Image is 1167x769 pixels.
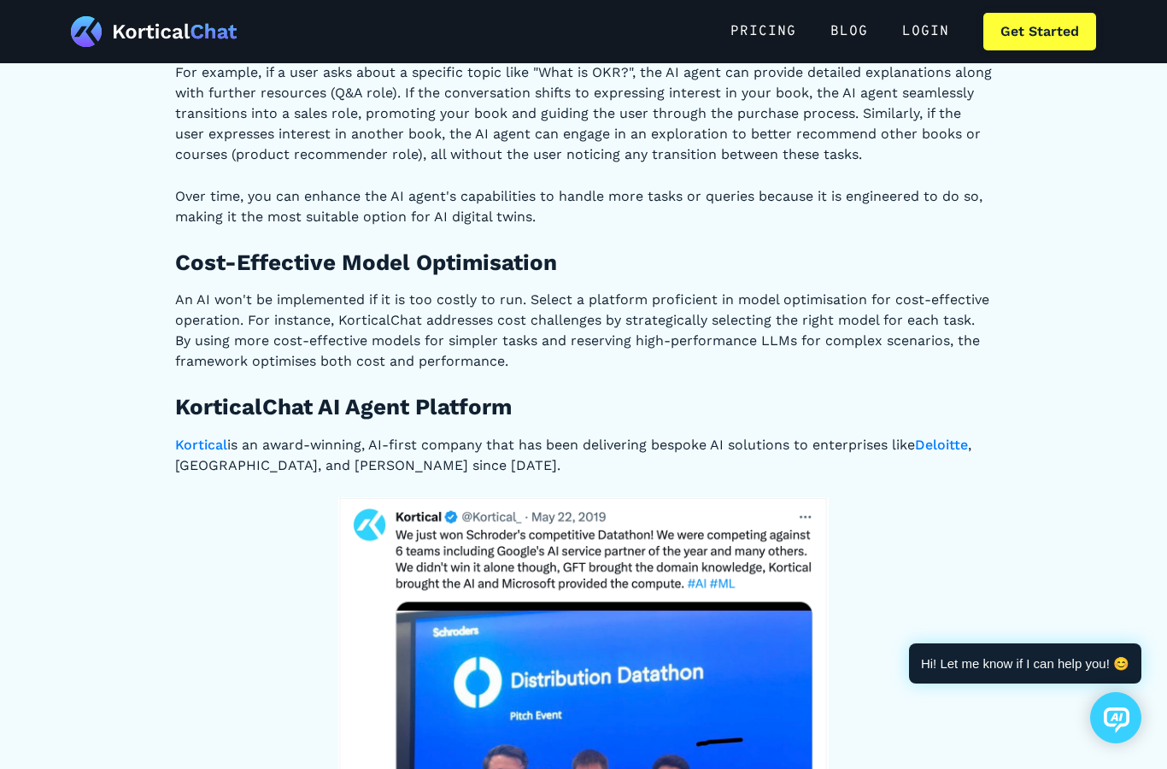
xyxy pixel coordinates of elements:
p: is an award-winning, AI-first company that has been delivering bespoke AI solutions to enterprise... [175,435,992,476]
strong: Cost-Effective Model Optimisation [175,249,557,275]
p: For example, if a user asks about a specific topic like "What is OKR?", the AI agent can provide ... [175,62,992,165]
p: An AI won't be implemented if it is too costly to run. Select a platform proficient in model opti... [175,290,992,372]
strong: KorticalChat AI Agent Platform [175,394,512,420]
a: Get Started [983,13,1096,50]
a: Login [885,13,966,50]
p: Over time, you can enhance the AI agent's capabilities to handle more tasks or queries because it... [175,186,992,227]
a: Deloitte [915,435,968,455]
a: Kortical [175,435,227,455]
a: Blog [813,13,885,50]
a: Pricing [713,13,813,50]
